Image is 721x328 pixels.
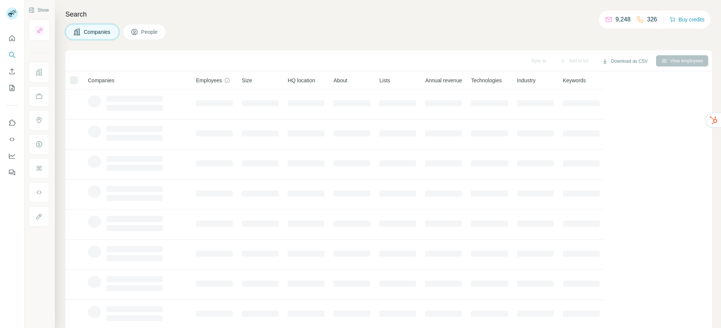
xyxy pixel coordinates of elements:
span: Lists [379,77,390,84]
span: Companies [84,28,111,36]
button: Enrich CSV [6,65,18,78]
span: Companies [88,77,115,84]
span: Technologies [471,77,502,84]
span: Employees [196,77,222,84]
button: Dashboard [6,149,18,163]
button: Feedback [6,166,18,179]
button: Quick start [6,32,18,45]
p: 326 [647,15,657,24]
span: Industry [517,77,536,84]
span: About [333,77,347,84]
span: People [141,28,158,36]
h4: Search [65,9,712,20]
span: Size [242,77,252,84]
span: Annual revenue [425,77,462,84]
button: Use Surfe API [6,133,18,146]
span: Keywords [563,77,586,84]
span: HQ location [288,77,315,84]
p: 9,248 [615,15,630,24]
button: Search [6,48,18,62]
button: Buy credits [670,14,704,25]
button: Show [23,5,54,16]
button: Use Surfe on LinkedIn [6,116,18,130]
button: My lists [6,81,18,95]
button: Download as CSV [597,56,653,67]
